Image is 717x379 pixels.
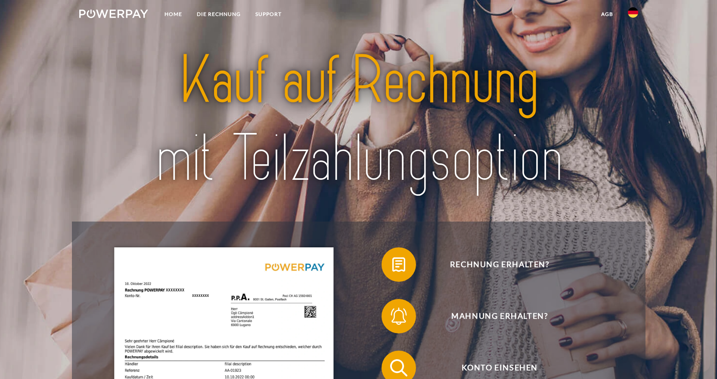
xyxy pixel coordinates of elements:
img: de [628,7,638,18]
span: Mahnung erhalten? [394,299,605,333]
button: Rechnung erhalten? [382,247,605,282]
img: logo-powerpay-white.svg [79,9,149,18]
a: agb [594,6,621,22]
iframe: Schaltfläche zum Öffnen des Messaging-Fensters [683,345,710,372]
img: qb_bill.svg [388,254,410,275]
a: SUPPORT [248,6,289,22]
img: qb_bell.svg [388,305,410,327]
button: Mahnung erhalten? [382,299,605,333]
img: title-powerpay_de.svg [107,38,611,202]
a: DIE RECHNUNG [189,6,248,22]
span: Rechnung erhalten? [394,247,605,282]
img: qb_search.svg [388,357,410,379]
a: Home [157,6,189,22]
